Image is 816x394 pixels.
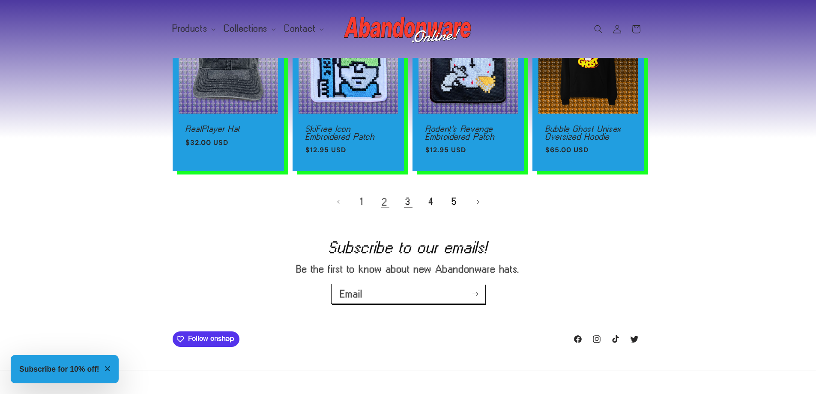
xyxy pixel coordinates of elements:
img: Abandonware [344,12,472,46]
summary: Collections [219,20,279,38]
nav: Pagination [173,192,644,211]
p: Be the first to know about new Abandonware hats. [258,263,558,275]
a: Bubble Ghost Unisex Oversized Hoodie [545,125,631,140]
a: Page 5 [445,192,464,211]
a: Next page [468,192,487,211]
summary: Contact [279,20,327,38]
h2: Subscribe to our emails! [39,241,777,254]
summary: Products [167,20,219,38]
a: Rodent's Revenge Embroidered Patch [425,125,511,140]
span: Contact [284,25,316,33]
a: Page 2 [376,192,395,211]
a: SkiFree Icon Embroidered Patch [305,125,391,140]
a: Page 4 [422,192,441,211]
button: Subscribe [466,284,485,304]
a: Page 3 [399,192,418,211]
input: Email [332,284,485,304]
span: Products [173,25,208,33]
a: Page 1 [353,192,371,211]
a: RealPlayer Hat [185,125,271,133]
span: Collections [224,25,268,33]
a: Abandonware [341,9,475,49]
a: Previous page [329,192,348,211]
summary: Search [589,20,608,39]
